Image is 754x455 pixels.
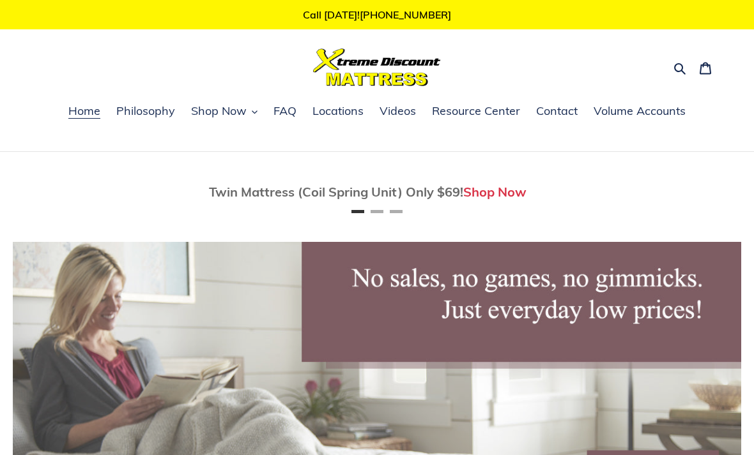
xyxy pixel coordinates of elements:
[209,184,463,200] span: Twin Mattress (Coil Spring Unit) Only $69!
[191,103,247,119] span: Shop Now
[360,8,451,21] a: [PHONE_NUMBER]
[62,102,107,121] a: Home
[313,48,441,86] img: Xtreme Discount Mattress
[587,102,692,121] a: Volume Accounts
[530,102,584,121] a: Contact
[380,103,416,119] span: Videos
[68,103,100,119] span: Home
[426,102,527,121] a: Resource Center
[312,103,364,119] span: Locations
[371,210,383,213] button: Page 2
[463,184,527,200] a: Shop Now
[432,103,520,119] span: Resource Center
[351,210,364,213] button: Page 1
[267,102,303,121] a: FAQ
[306,102,370,121] a: Locations
[273,103,296,119] span: FAQ
[185,102,264,121] button: Shop Now
[110,102,181,121] a: Philosophy
[390,210,403,213] button: Page 3
[594,103,686,119] span: Volume Accounts
[116,103,175,119] span: Philosophy
[373,102,422,121] a: Videos
[536,103,578,119] span: Contact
